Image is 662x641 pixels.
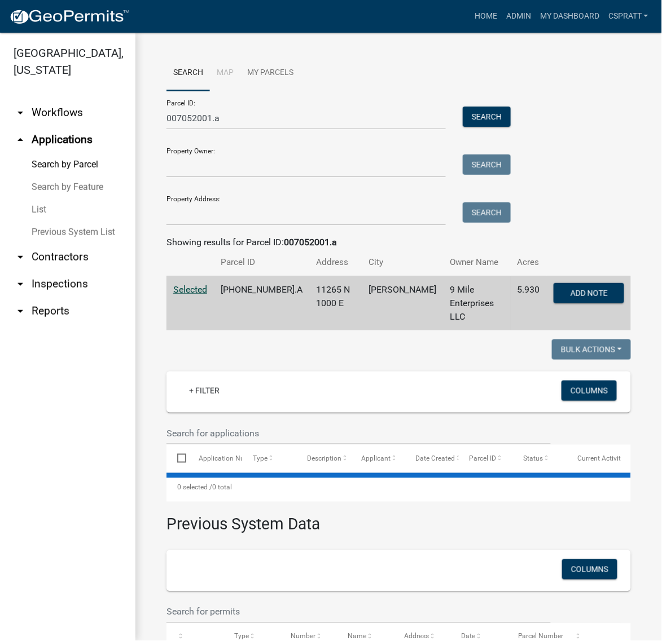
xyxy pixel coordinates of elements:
[362,249,444,276] th: City
[214,276,309,331] td: [PHONE_NUMBER].A
[166,422,551,445] input: Search for applications
[284,237,337,247] strong: 007052001.a
[361,454,391,462] span: Applicant
[14,133,27,147] i: arrow_drop_up
[350,445,405,472] datatable-header-cell: Applicant
[461,633,475,640] span: Date
[415,454,455,462] span: Date Created
[253,454,268,462] span: Type
[444,249,511,276] th: Owner Name
[240,55,300,91] a: My Parcels
[173,284,207,295] a: Selected
[444,276,511,331] td: 9 Mile Enterprises LLC
[166,502,631,537] h3: Previous System Data
[14,304,27,318] i: arrow_drop_down
[470,6,502,27] a: Home
[166,236,631,249] div: Showing results for Parcel ID:
[463,154,511,175] button: Search
[604,6,653,27] a: cspratt
[177,484,212,492] span: 0 selected /
[214,249,309,276] th: Parcel ID
[180,381,229,401] a: + Filter
[14,277,27,291] i: arrow_drop_down
[14,250,27,264] i: arrow_drop_down
[511,249,547,276] th: Acres
[188,445,242,472] datatable-header-cell: Application Number
[463,107,511,127] button: Search
[166,600,551,624] input: Search for permits
[166,445,188,472] datatable-header-cell: Select
[502,6,536,27] a: Admin
[14,106,27,120] i: arrow_drop_down
[470,454,497,462] span: Parcel ID
[459,445,513,472] datatable-header-cell: Parcel ID
[348,633,366,640] span: Name
[242,445,296,472] datatable-header-cell: Type
[570,289,607,298] span: Add Note
[307,454,341,462] span: Description
[512,445,567,472] datatable-header-cell: Status
[166,55,210,91] a: Search
[562,381,617,401] button: Columns
[199,454,261,462] span: Application Number
[567,445,621,472] datatable-header-cell: Current Activity
[296,445,350,472] datatable-header-cell: Description
[524,454,543,462] span: Status
[463,202,511,223] button: Search
[166,474,631,502] div: 0 total
[405,445,459,472] datatable-header-cell: Date Created
[518,633,564,640] span: Parcel Number
[562,559,617,580] button: Columns
[405,633,429,640] span: Address
[362,276,444,331] td: [PERSON_NAME]
[554,283,624,303] button: Add Note
[309,276,362,331] td: 11265 N 1000 E
[234,633,249,640] span: Type
[511,276,547,331] td: 5.930
[291,633,315,640] span: Number
[577,454,624,462] span: Current Activity
[309,249,362,276] th: Address
[552,339,631,360] button: Bulk Actions
[536,6,604,27] a: My Dashboard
